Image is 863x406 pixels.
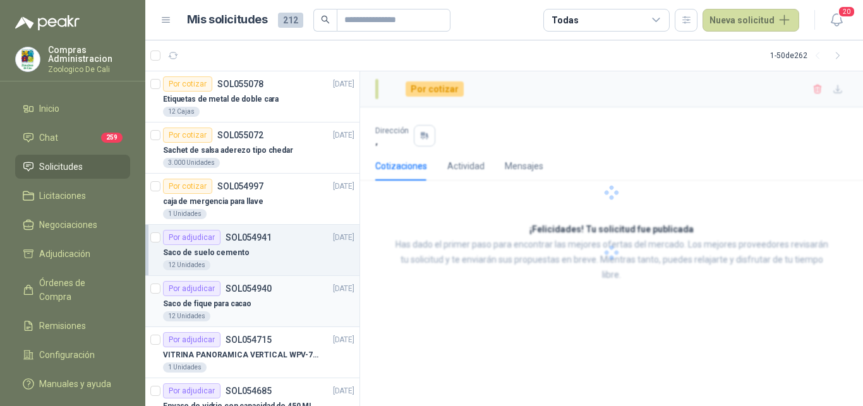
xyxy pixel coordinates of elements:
[39,160,83,174] span: Solicitudes
[145,276,359,327] a: Por adjudicarSOL054940[DATE] Saco de fique para cacao12 Unidades
[278,13,303,28] span: 212
[15,126,130,150] a: Chat259
[333,283,354,295] p: [DATE]
[15,314,130,338] a: Remisiones
[16,47,40,71] img: Company Logo
[703,9,799,32] button: Nueva solicitud
[321,15,330,24] span: search
[333,385,354,397] p: [DATE]
[226,284,272,293] p: SOL054940
[770,45,848,66] div: 1 - 50 de 262
[163,93,279,105] p: Etiquetas de metal de doble cara
[187,11,268,29] h1: Mis solicitudes
[39,377,111,391] span: Manuales y ayuda
[163,349,320,361] p: VITRINA PANORAMICA VERTICAL WPV-700FA
[163,107,200,117] div: 12 Cajas
[825,9,848,32] button: 20
[163,209,207,219] div: 1 Unidades
[163,230,220,245] div: Por adjudicar
[163,298,251,310] p: Saco de fique para cacao
[101,133,123,143] span: 259
[39,218,97,232] span: Negociaciones
[226,335,272,344] p: SOL054715
[39,319,86,333] span: Remisiones
[333,129,354,141] p: [DATE]
[15,213,130,237] a: Negociaciones
[163,260,210,270] div: 12 Unidades
[163,128,212,143] div: Por cotizar
[145,225,359,276] a: Por adjudicarSOL054941[DATE] Saco de suelo cemento12 Unidades
[15,343,130,367] a: Configuración
[39,131,58,145] span: Chat
[15,155,130,179] a: Solicitudes
[333,181,354,193] p: [DATE]
[217,182,263,191] p: SOL054997
[217,80,263,88] p: SOL055078
[226,233,272,242] p: SOL054941
[15,372,130,396] a: Manuales y ayuda
[145,71,359,122] a: Por cotizarSOL055078[DATE] Etiquetas de metal de doble cara12 Cajas
[15,15,80,30] img: Logo peakr
[333,334,354,346] p: [DATE]
[39,247,90,261] span: Adjudicación
[15,184,130,208] a: Licitaciones
[163,383,220,398] div: Por adjudicar
[838,6,855,18] span: 20
[226,386,272,395] p: SOL054685
[163,76,212,92] div: Por cotizar
[163,145,293,157] p: Sachet de salsa aderezo tipo chedar
[333,232,354,244] p: [DATE]
[333,78,354,90] p: [DATE]
[163,281,220,296] div: Por adjudicar
[163,311,210,321] div: 12 Unidades
[552,13,578,27] div: Todas
[48,45,130,63] p: Compras Administracion
[163,179,212,194] div: Por cotizar
[145,174,359,225] a: Por cotizarSOL054997[DATE] caja de mergencia para llave1 Unidades
[39,189,86,203] span: Licitaciones
[39,276,118,304] span: Órdenes de Compra
[145,327,359,378] a: Por adjudicarSOL054715[DATE] VITRINA PANORAMICA VERTICAL WPV-700FA1 Unidades
[15,242,130,266] a: Adjudicación
[163,158,220,168] div: 3.000 Unidades
[39,102,59,116] span: Inicio
[145,122,359,174] a: Por cotizarSOL055072[DATE] Sachet de salsa aderezo tipo chedar3.000 Unidades
[15,271,130,309] a: Órdenes de Compra
[217,131,263,140] p: SOL055072
[163,247,249,259] p: Saco de suelo cemento
[48,66,130,73] p: Zoologico De Cali
[15,97,130,121] a: Inicio
[39,348,95,362] span: Configuración
[163,332,220,347] div: Por adjudicar
[163,196,263,208] p: caja de mergencia para llave
[163,362,207,373] div: 1 Unidades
